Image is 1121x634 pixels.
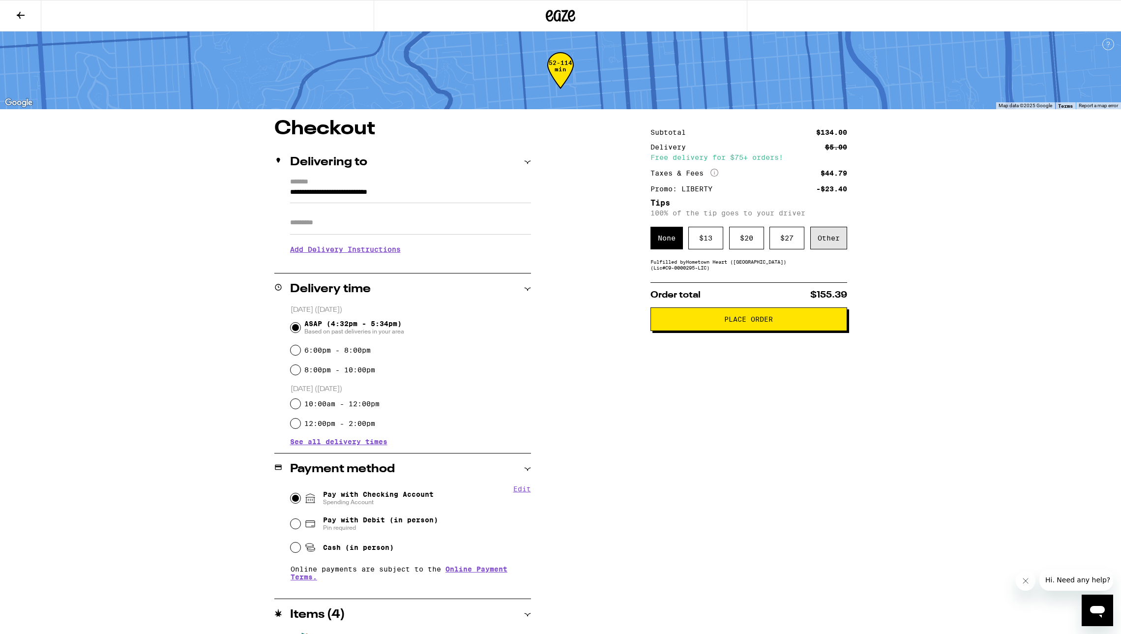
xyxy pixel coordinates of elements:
[724,316,773,323] span: Place Order
[290,283,371,295] h2: Delivery time
[650,209,847,217] p: 100% of the tip goes to your driver
[2,96,35,109] img: Google
[650,259,847,271] div: Fulfilled by Hometown Heart ([GEOGRAPHIC_DATA]) (Lic# C9-0000295-LIC )
[650,227,683,249] div: None
[291,305,531,315] p: [DATE] ([DATE])
[650,129,693,136] div: Subtotal
[650,154,847,161] div: Free delivery for $75+ orders!
[1039,569,1113,591] iframe: Message from company
[650,199,847,207] h5: Tips
[323,516,438,524] span: Pay with Debit (in person)
[769,227,804,249] div: $ 27
[650,144,693,151] div: Delivery
[1082,595,1113,626] iframe: Button to launch messaging window
[1058,103,1073,109] a: Terms
[650,185,719,192] div: Promo: LIBERTY
[291,565,531,581] p: Online payments are subject to the
[688,227,723,249] div: $ 13
[274,119,531,139] h1: Checkout
[816,129,847,136] div: $134.00
[290,609,345,621] h2: Items ( 4 )
[304,328,404,335] span: Based on past deliveries in your area
[323,543,394,551] span: Cash (in person)
[825,144,847,151] div: $5.00
[304,366,375,374] label: 8:00pm - 10:00pm
[323,498,434,506] span: Spending Account
[291,385,531,394] p: [DATE] ([DATE])
[650,169,718,178] div: Taxes & Fees
[1016,571,1035,591] iframe: Close message
[304,320,404,335] span: ASAP (4:32pm - 5:34pm)
[547,60,574,96] div: 52-114 min
[291,565,507,581] a: Online Payment Terms.
[304,346,371,354] label: 6:00pm - 8:00pm
[513,485,531,493] button: Edit
[810,227,847,249] div: Other
[290,156,367,168] h2: Delivering to
[290,238,531,261] h3: Add Delivery Instructions
[323,524,438,532] span: Pin required
[290,463,395,475] h2: Payment method
[810,291,847,300] span: $155.39
[290,438,387,445] button: See all delivery times
[816,185,847,192] div: -$23.40
[1079,103,1118,108] a: Report a map error
[821,170,847,177] div: $44.79
[2,96,35,109] a: Open this area in Google Maps (opens a new window)
[650,291,701,300] span: Order total
[323,490,434,506] span: Pay with Checking Account
[304,420,375,427] label: 12:00pm - 2:00pm
[290,261,531,269] p: We'll contact you at [PHONE_NUMBER] when we arrive
[650,307,847,331] button: Place Order
[304,400,380,408] label: 10:00am - 12:00pm
[999,103,1052,108] span: Map data ©2025 Google
[729,227,764,249] div: $ 20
